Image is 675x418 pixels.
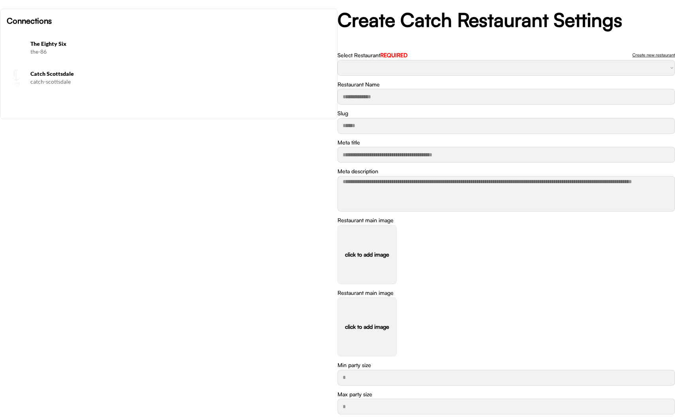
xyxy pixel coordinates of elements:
[30,40,331,48] h6: The Eighty Six
[337,109,348,117] div: Slug
[632,53,675,57] div: Create new restaurant
[337,216,394,224] div: Restaurant main image
[30,78,331,86] div: catch-scottsdale
[337,51,407,59] div: Select Restaurant
[337,9,675,32] h2: Create Catch Restaurant Settings
[337,139,360,146] div: Meta title
[337,167,378,175] div: Meta description
[7,68,26,87] img: CATCH%20SCOTTSDALE_Logo%20Only.png
[7,38,26,57] img: Screenshot%202025-08-11%20at%2010.33.52%E2%80%AFAM.png
[380,52,407,58] font: REQUIRED
[30,70,331,78] h6: Catch Scottsdale
[337,289,394,297] div: Restaurant main image
[337,361,371,369] div: Min party size
[30,48,331,56] div: the-86
[337,81,380,88] div: Restaurant Name
[7,15,331,26] h6: Connections
[337,390,372,398] div: Max party size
